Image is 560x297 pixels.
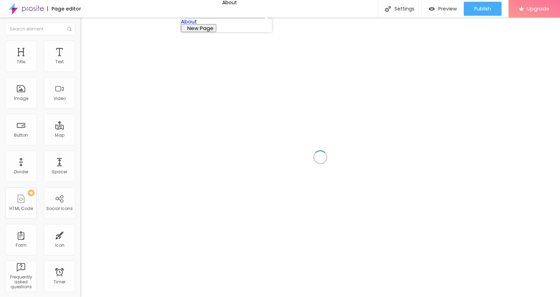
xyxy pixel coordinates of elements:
[429,6,435,12] img: view-1.svg
[7,275,35,290] div: Frequently asked questions
[438,6,457,12] span: Preview
[9,206,33,211] div: HTML Code
[67,27,71,31] img: Icone
[422,2,464,16] button: Preview
[5,23,75,35] input: Search element
[55,243,64,248] div: Icon
[385,6,391,12] img: Icone
[14,169,28,174] div: Divider
[54,96,66,101] div: Video
[16,243,27,248] div: Form
[47,6,81,11] div: Page editor
[474,6,491,12] span: Publish
[52,169,67,174] div: Spacer
[55,59,64,64] div: Text
[54,280,65,284] div: Timer
[14,133,28,138] div: Button
[181,24,216,32] button: New Page
[14,96,28,101] div: Image
[527,6,549,12] span: Upgrade
[17,59,25,64] div: Title
[181,18,197,25] a: About
[46,206,73,211] div: Social Icons
[187,24,213,32] span: New Page
[55,133,64,138] div: Map
[464,2,502,16] button: Publish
